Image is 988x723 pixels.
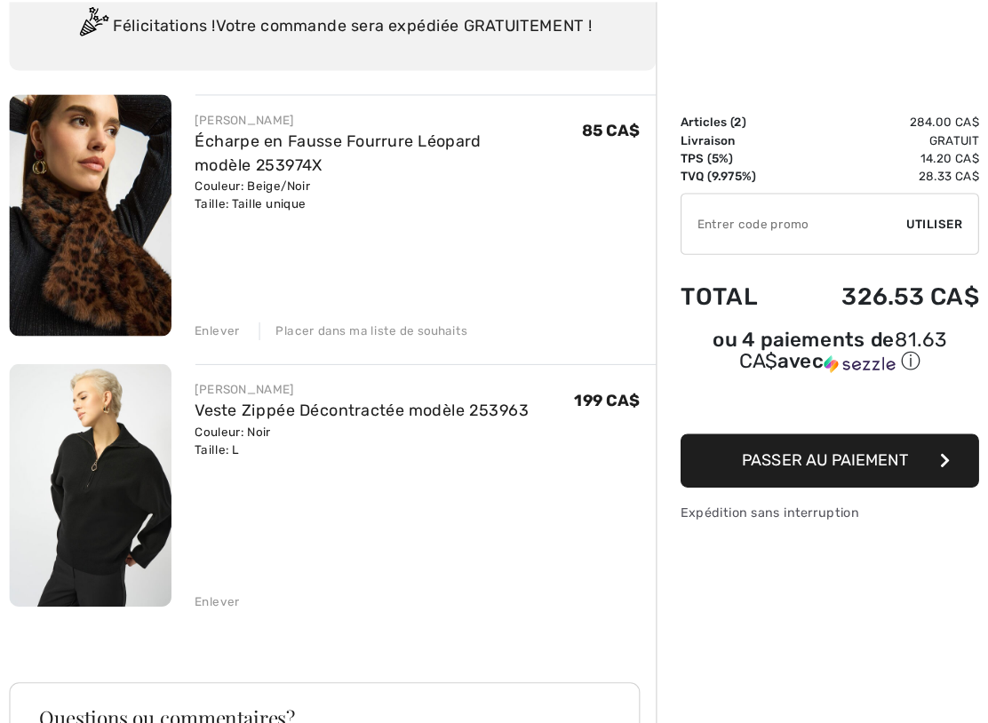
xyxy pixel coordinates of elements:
input: Code promo [611,180,812,234]
img: Écharpe en Fausse Fourrure Léopard modèle 253974X [11,91,155,307]
td: 28.33 CA$ [706,156,877,172]
img: Sezzle [738,324,802,340]
a: Veste Zippée Décontractée modèle 253963 [177,365,475,382]
div: Couleur: Noir Taille: L [177,385,475,417]
div: Expédition sans interruption [610,457,877,473]
td: TVQ (9.975%) [610,156,706,172]
td: Livraison [610,124,706,140]
div: ou 4 paiements de avec [610,302,877,342]
img: call [37,689,57,709]
img: Veste Zippée Décontractée modèle 253963 [11,332,155,548]
div: Placer dans ma liste de souhaits [234,295,420,311]
span: Utiliser [812,199,862,215]
td: 326.53 CA$ [706,242,877,302]
span: 2 [658,110,665,123]
div: Félicitations ! Votre commande sera expédiée GRATUITEMENT ! [32,13,567,49]
div: Enlever [177,536,217,552]
span: 199 CA$ [515,356,574,373]
h3: Questions ou commentaires? [37,640,547,657]
p: Appelez-nous SANS FRAIS à partir du [GEOGRAPHIC_DATA] ou des EU au [71,686,547,718]
span: 81.63 CA$ [663,299,849,340]
td: Total [610,242,706,302]
td: 14.20 CA$ [706,140,877,156]
td: 284.00 CA$ [706,108,877,124]
div: [PERSON_NAME] [177,107,522,123]
td: Articles ( ) [610,108,706,124]
a: Écharpe en Fausse Fourrure Léopard modèle 253974X [177,124,433,163]
a: [PHONE_NUMBER] [101,703,199,716]
img: Congratulation2.svg [68,13,103,49]
div: [PERSON_NAME] [177,347,475,363]
iframe: PayPal-paypal [610,348,877,388]
button: Passer au paiement [610,394,877,442]
div: ou 4 paiements de81.63 CA$avecSezzle Cliquez pour en savoir plus sur Sezzle [610,302,877,348]
td: Gratuit [706,124,877,140]
div: Enlever [177,295,217,311]
td: TPS (5%) [610,140,706,156]
div: Couleur: Beige/Noir Taille: Taille unique [177,165,522,197]
span: Passer au paiement [665,409,814,426]
span: 85 CA$ [522,115,574,132]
